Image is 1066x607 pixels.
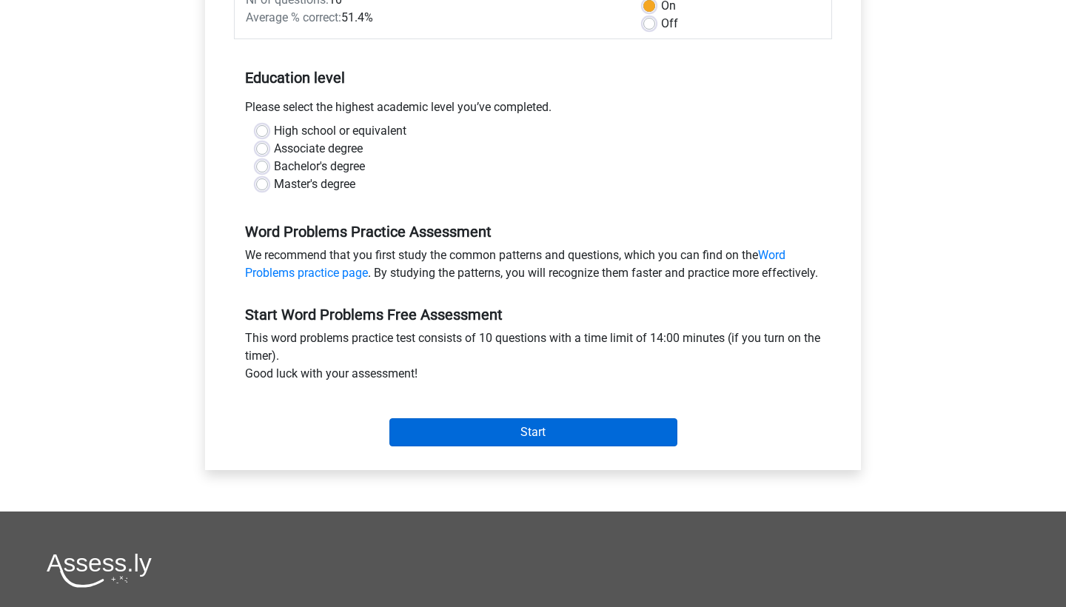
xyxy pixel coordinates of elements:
h5: Word Problems Practice Assessment [245,223,821,241]
label: Bachelor's degree [274,158,365,175]
label: Master's degree [274,175,355,193]
div: We recommend that you first study the common patterns and questions, which you can find on the . ... [234,247,832,288]
h5: Education level [245,63,821,93]
img: Assessly logo [47,553,152,588]
label: Off [661,15,678,33]
input: Start [389,418,677,446]
label: High school or equivalent [274,122,406,140]
h5: Start Word Problems Free Assessment [245,306,821,323]
label: Associate degree [274,140,363,158]
span: Average % correct: [246,10,341,24]
div: 51.4% [235,9,632,27]
div: Please select the highest academic level you’ve completed. [234,98,832,122]
div: This word problems practice test consists of 10 questions with a time limit of 14:00 minutes (if ... [234,329,832,389]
